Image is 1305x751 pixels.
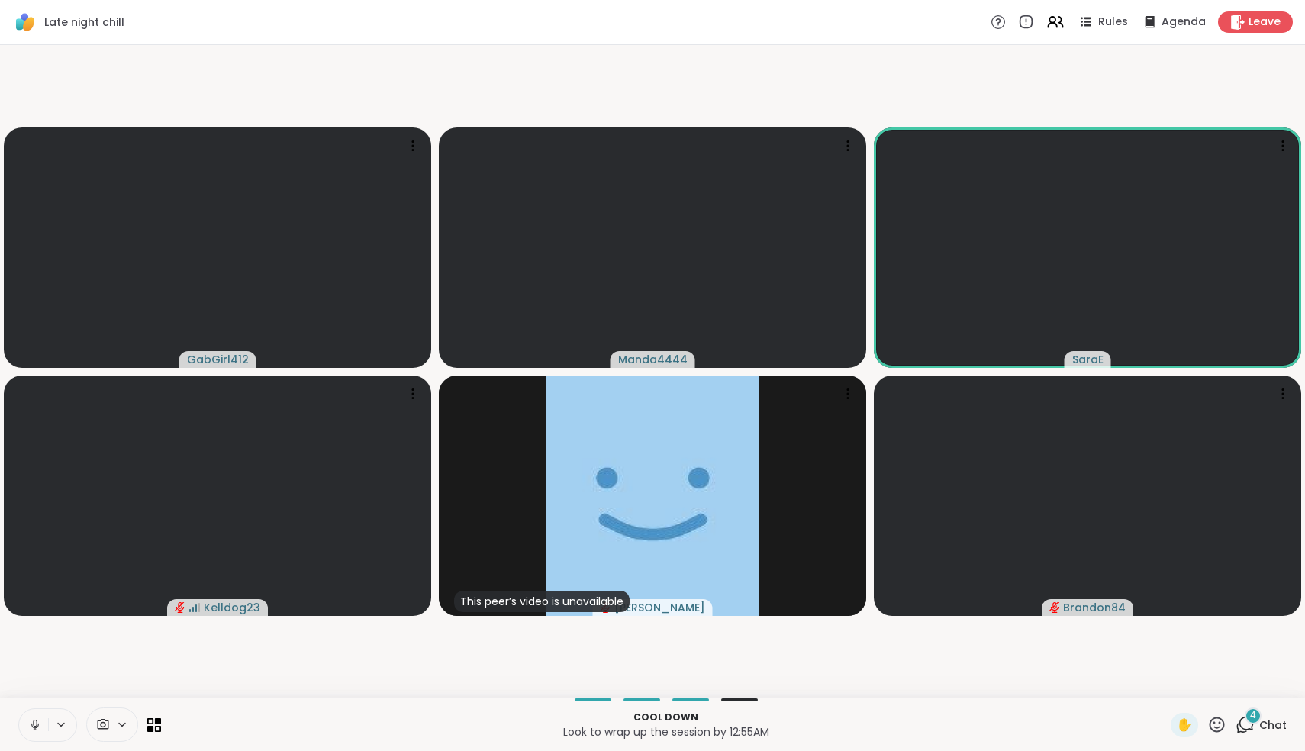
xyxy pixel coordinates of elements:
span: Kelldog23 [204,600,260,615]
span: [PERSON_NAME] [614,600,705,615]
div: This peer’s video is unavailable [454,591,630,612]
span: Chat [1259,717,1287,733]
span: audio-muted [175,602,185,613]
span: Manda4444 [618,352,688,367]
span: ✋ [1177,716,1192,734]
img: ShareWell Logomark [12,9,38,35]
span: GabGirl412 [187,352,249,367]
img: Donald [546,375,759,616]
p: Cool down [170,711,1162,724]
span: Agenda [1162,15,1206,30]
span: Late night chill [44,15,124,30]
span: Rules [1098,15,1128,30]
span: Leave [1249,15,1281,30]
p: Look to wrap up the session by 12:55AM [170,724,1162,740]
span: audio-muted [1049,602,1060,613]
span: 4 [1250,709,1256,722]
span: SaraE [1072,352,1104,367]
span: Brandon84 [1063,600,1126,615]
